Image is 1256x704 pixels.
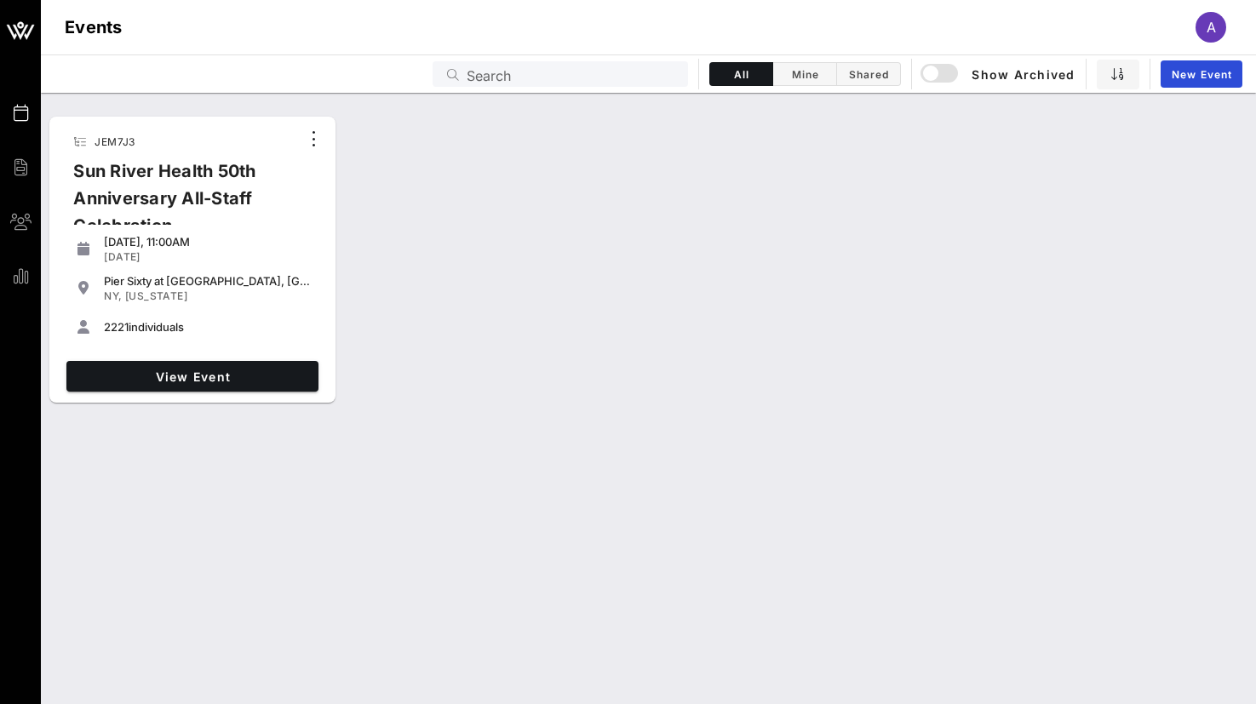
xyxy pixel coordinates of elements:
[65,14,123,41] h1: Events
[104,274,312,288] div: Pier Sixty at [GEOGRAPHIC_DATA], [GEOGRAPHIC_DATA] in [GEOGRAPHIC_DATA]
[1207,19,1216,36] span: A
[104,320,129,334] span: 2221
[709,62,773,86] button: All
[125,289,187,302] span: [US_STATE]
[66,361,318,392] a: View Event
[720,68,762,81] span: All
[1171,68,1232,81] span: New Event
[95,135,135,148] span: JEM7J3
[1196,12,1226,43] div: A
[104,289,122,302] span: NY,
[847,68,890,81] span: Shared
[73,369,312,384] span: View Event
[60,157,300,253] div: Sun River Health 50th Anniversary All-Staff Celebration
[923,64,1075,84] span: Show Archived
[104,320,312,334] div: individuals
[104,250,312,264] div: [DATE]
[773,62,837,86] button: Mine
[922,59,1075,89] button: Show Archived
[104,235,312,249] div: [DATE], 11:00AM
[783,68,826,81] span: Mine
[837,62,901,86] button: Shared
[1161,60,1242,88] a: New Event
